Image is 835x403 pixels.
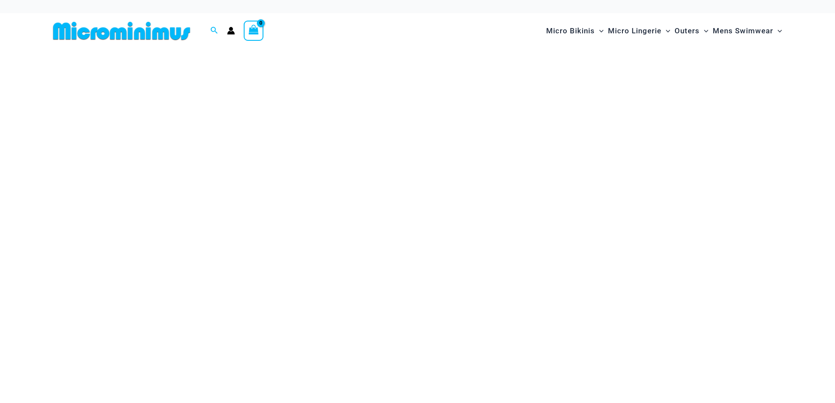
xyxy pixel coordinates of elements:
[606,18,672,44] a: Micro LingerieMenu ToggleMenu Toggle
[546,20,595,42] span: Micro Bikinis
[711,18,784,44] a: Mens SwimwearMenu ToggleMenu Toggle
[227,27,235,35] a: Account icon link
[661,20,670,42] span: Menu Toggle
[210,25,218,36] a: Search icon link
[544,18,606,44] a: Micro BikinisMenu ToggleMenu Toggle
[244,21,264,41] a: View Shopping Cart, empty
[675,20,700,42] span: Outers
[608,20,661,42] span: Micro Lingerie
[700,20,708,42] span: Menu Toggle
[50,21,194,41] img: MM SHOP LOGO FLAT
[672,18,711,44] a: OutersMenu ToggleMenu Toggle
[773,20,782,42] span: Menu Toggle
[713,20,773,42] span: Mens Swimwear
[595,20,604,42] span: Menu Toggle
[543,16,786,46] nav: Site Navigation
